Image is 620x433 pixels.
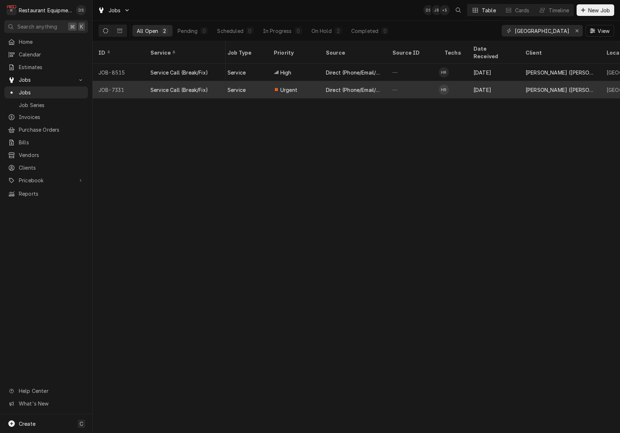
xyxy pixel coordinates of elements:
div: [DATE] [468,64,520,81]
div: + 5 [439,5,450,15]
div: DS [76,5,86,15]
div: JOB-7331 [93,81,145,98]
div: Restaurant Equipment Diagnostics's Avatar [7,5,17,15]
span: View [596,27,611,35]
button: Search anything⌘K [4,20,88,33]
span: Job Series [19,101,84,109]
div: JOB-8515 [93,64,145,81]
div: — [387,81,439,98]
span: High [280,69,292,76]
span: Purchase Orders [19,126,84,133]
div: 0 [248,27,252,35]
div: Table [482,7,496,14]
div: Techs [445,49,462,56]
button: New Job [577,4,614,16]
button: Open search [453,4,464,16]
span: Search anything [17,23,57,30]
span: C [80,420,83,428]
a: Go to Jobs [4,74,88,86]
div: Client [526,49,594,56]
span: New Job [587,7,611,14]
div: HR [439,67,449,77]
div: HR [439,85,449,95]
div: — [387,64,439,81]
span: Reports [19,190,84,198]
div: 0 [383,27,387,35]
div: ID [98,49,137,56]
span: Help Center [19,387,84,395]
div: Timeline [549,7,569,14]
span: Pricebook [19,177,73,184]
div: Hunter Ralston's Avatar [439,67,449,77]
div: Completed [351,27,378,35]
div: JB [432,5,442,15]
span: Create [19,421,35,427]
div: In Progress [263,27,292,35]
span: K [80,23,83,30]
a: Calendar [4,48,88,60]
div: Service [228,69,246,76]
div: 0 [296,27,301,35]
div: Priority [274,49,313,56]
div: DS [423,5,433,15]
span: Home [19,38,84,46]
div: Source ID [392,49,432,56]
div: Derek Stewart's Avatar [423,5,433,15]
button: Erase input [571,25,583,37]
span: Clients [19,164,84,171]
div: [DATE] [468,81,520,98]
div: Service [150,49,218,56]
span: Vendors [19,151,84,159]
div: All Open [137,27,158,35]
div: Pending [178,27,198,35]
div: Date Received [474,45,513,60]
a: Home [4,36,88,48]
div: Job Type [228,49,262,56]
a: Bills [4,136,88,148]
span: Urgent [280,86,297,94]
div: On Hold [311,27,332,35]
span: ⌘ [70,23,75,30]
span: Jobs [109,7,121,14]
div: Service Call (Break/Fix) [150,86,208,94]
div: Cards [515,7,530,14]
span: Calendar [19,51,84,58]
div: Hunter Ralston's Avatar [439,85,449,95]
div: 2 [162,27,167,35]
span: Bills [19,139,84,146]
a: Job Series [4,99,88,111]
div: Scheduled [217,27,243,35]
a: Go to Jobs [95,4,133,16]
div: Jaired Brunty's Avatar [432,5,442,15]
div: R [7,5,17,15]
span: Invoices [19,113,84,121]
a: Go to What's New [4,398,88,409]
span: Estimates [19,63,84,71]
a: Estimates [4,61,88,73]
div: [PERSON_NAME] ([PERSON_NAME]) [526,69,595,76]
a: Clients [4,162,88,174]
a: Reports [4,188,88,200]
a: Go to Pricebook [4,174,88,186]
div: Direct (Phone/Email/etc.) [326,86,381,94]
a: Purchase Orders [4,124,88,136]
span: Jobs [19,89,84,96]
div: Derek Stewart's Avatar [76,5,86,15]
a: Invoices [4,111,88,123]
a: Go to Help Center [4,385,88,397]
input: Keyword search [515,25,569,37]
div: Source [326,49,379,56]
button: View [586,25,614,37]
div: 2 [336,27,340,35]
span: What's New [19,400,84,407]
a: Jobs [4,86,88,98]
span: Jobs [19,76,73,84]
div: Restaurant Equipment Diagnostics [19,7,72,14]
div: [PERSON_NAME] ([PERSON_NAME]) [526,86,595,94]
div: Direct (Phone/Email/etc.) [326,69,381,76]
div: Service Call (Break/Fix) [150,69,208,76]
a: Vendors [4,149,88,161]
div: Service [228,86,246,94]
div: 0 [202,27,206,35]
